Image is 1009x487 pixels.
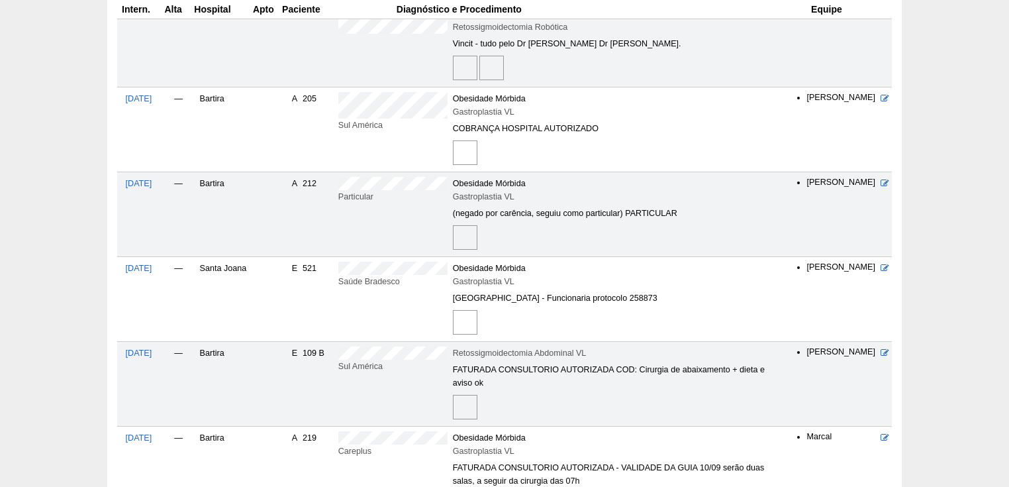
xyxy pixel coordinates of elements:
li: Marcal [806,431,875,443]
div: FATURADA CONSULTORIO AUTORIZADA COD: Cirurgia de abaixamento + dieta e aviso ok [453,363,785,390]
td: — [160,172,197,257]
div: [GEOGRAPHIC_DATA] - Funcionaria protocolo 258873 [453,292,785,305]
div: Particular [338,190,448,203]
div: Obesidade Mórbida [453,177,785,190]
div: COBRANÇA HOSPITAL AUTORIZADO [453,122,785,135]
a: [DATE] [126,94,152,103]
td: — [160,87,197,172]
td: A [289,87,300,172]
div: Sul América [338,360,448,373]
li: [PERSON_NAME] [806,177,875,189]
div: Gastroplastia VL [453,445,785,458]
a: Editar [881,94,889,103]
div: (negado por carência, seguiu como particular) PARTICULAR [453,207,785,220]
a: Editar [881,349,889,358]
div: Vincit - tudo pelo Dr [PERSON_NAME] Dr [PERSON_NAME]. [453,37,785,50]
div: Obesidade Mórbida [453,262,785,275]
td: Bartira [197,87,289,172]
div: Careplus [338,445,448,458]
td: Santa Joana [197,3,289,87]
li: [PERSON_NAME] [806,92,875,104]
a: [DATE] [126,433,152,443]
div: Retossigmoidectomia Abdominal VL [453,347,785,360]
td: 605 [300,3,336,87]
a: Editar [881,264,889,273]
li: [PERSON_NAME] [806,262,875,274]
div: Gastroplastia VL [453,105,785,119]
td: — [160,342,197,427]
div: Gastroplastia VL [453,190,785,203]
td: A [289,3,300,87]
td: — [160,257,197,342]
td: 212 [300,172,336,257]
td: 109 B [300,342,336,427]
div: Sul América [338,119,448,132]
a: [DATE] [126,179,152,188]
div: Retossigmoidectomia Robótica [453,21,785,34]
td: E [289,257,300,342]
a: Editar [881,433,889,443]
td: 205 [300,87,336,172]
div: Obesidade Mórbida [453,431,785,445]
td: Santa Joana [197,257,289,342]
div: Saúde Bradesco [338,275,448,288]
td: — [160,3,197,87]
li: [PERSON_NAME] [806,347,875,358]
td: E [289,342,300,427]
td: Bartira [197,172,289,257]
a: Editar [881,179,889,188]
div: Obesidade Mórbida [453,92,785,105]
div: Gastroplastia VL [453,275,785,288]
td: Bartira [197,342,289,427]
td: A [289,172,300,257]
a: [DATE] [126,349,152,358]
a: [DATE] [126,264,152,273]
td: 521 [300,257,336,342]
